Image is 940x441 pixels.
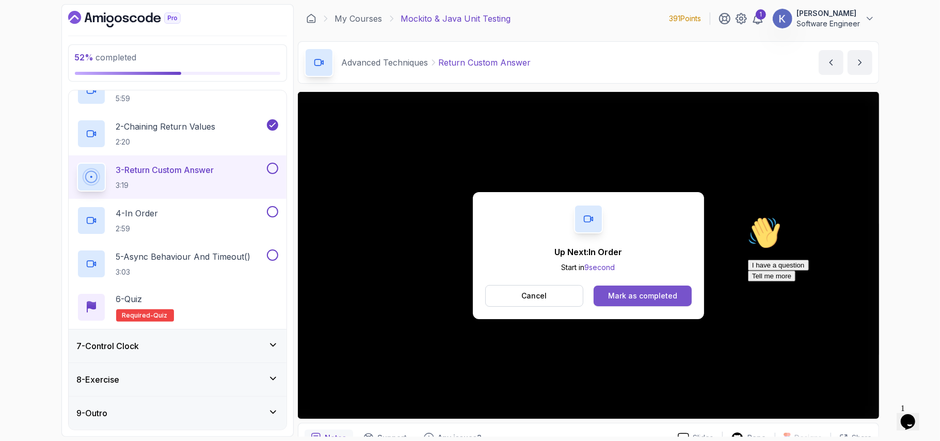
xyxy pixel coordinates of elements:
[4,58,52,69] button: Tell me more
[77,206,278,235] button: 4-In Order2:59
[69,363,286,396] button: 8-Exercise
[116,164,214,176] p: 3 - Return Custom Answer
[521,291,547,301] p: Cancel
[77,119,278,148] button: 2-Chaining Return Values2:20
[69,329,286,363] button: 7-Control Clock
[154,311,168,320] span: quiz
[773,9,792,28] img: user profile image
[77,163,278,192] button: 3-Return Custom Answer3:19
[752,12,764,25] a: 1
[897,400,930,431] iframe: chat widget
[594,286,691,306] button: Mark as completed
[116,293,142,305] p: 6 - Quiz
[485,285,584,307] button: Cancel
[772,8,875,29] button: user profile image[PERSON_NAME]Software Engineer
[585,263,615,272] span: 9 second
[4,48,65,58] button: I have a question
[75,52,137,62] span: completed
[744,212,930,395] iframe: chat widget
[335,12,383,25] a: My Courses
[306,13,316,24] a: Dashboard
[756,9,766,20] div: 1
[77,76,278,105] button: 5:59
[608,291,677,301] div: Mark as completed
[116,207,158,219] p: 4 - In Order
[554,262,622,273] p: Start in
[298,92,879,419] iframe: 3 - Return Custom Answer
[77,340,139,352] h3: 7 - Control Clock
[342,56,428,69] p: Advanced Techniques
[75,52,94,62] span: 52 %
[4,31,102,39] span: Hi! How can we help?
[122,311,154,320] span: Required-
[4,4,190,69] div: 👋Hi! How can we help?I have a questionTell me more
[819,50,843,75] button: previous content
[4,4,37,37] img: :wave:
[77,293,278,322] button: 6-QuizRequired-quiz
[77,249,278,278] button: 5-Async Behaviour And Timeout()3:03
[77,373,120,386] h3: 8 - Exercise
[797,8,861,19] p: [PERSON_NAME]
[116,250,251,263] p: 5 - Async Behaviour And Timeout()
[797,19,861,29] p: Software Engineer
[116,120,216,133] p: 2 - Chaining Return Values
[116,137,216,147] p: 2:20
[670,13,702,24] p: 391 Points
[439,56,531,69] p: Return Custom Answer
[116,93,176,104] p: 5:59
[848,50,872,75] button: next content
[69,397,286,430] button: 9-Outro
[116,224,158,234] p: 2:59
[554,246,622,258] p: Up Next: In Order
[68,11,204,27] a: Dashboard
[116,267,251,277] p: 3:03
[116,180,214,191] p: 3:19
[401,12,511,25] p: Mockito & Java Unit Testing
[77,407,108,419] h3: 9 - Outro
